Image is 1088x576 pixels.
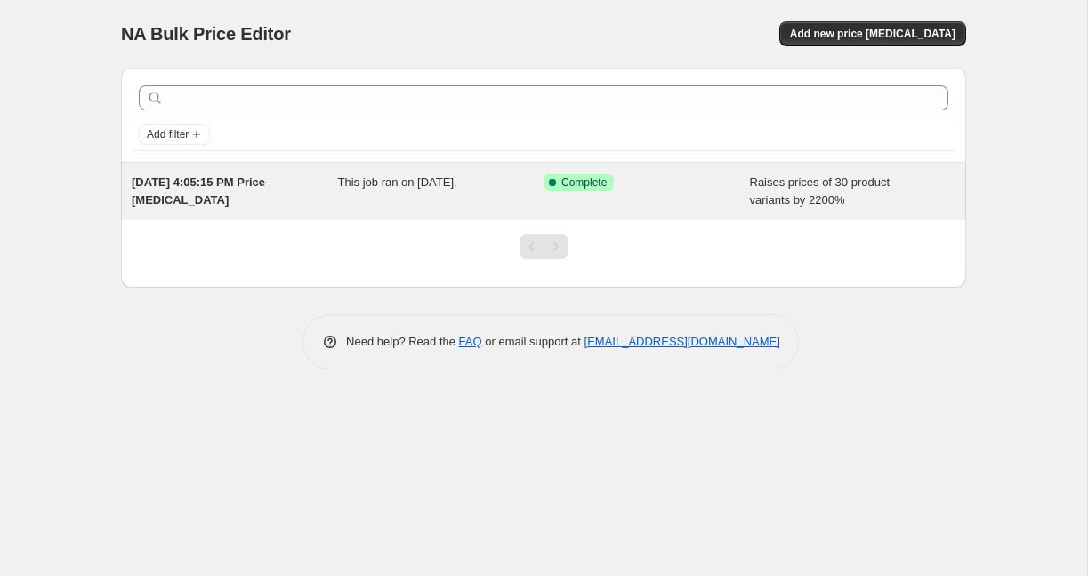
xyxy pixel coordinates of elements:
[147,127,189,142] span: Add filter
[584,335,780,348] a: [EMAIL_ADDRESS][DOMAIN_NAME]
[139,124,210,145] button: Add filter
[121,24,291,44] span: NA Bulk Price Editor
[520,234,568,259] nav: Pagination
[779,21,966,46] button: Add new price [MEDICAL_DATA]
[338,175,457,189] span: This job ran on [DATE].
[132,175,265,207] span: [DATE] 4:05:15 PM Price [MEDICAL_DATA]
[482,335,584,348] span: or email support at
[750,175,891,207] span: Raises prices of 30 product variants by 2200%
[790,27,955,41] span: Add new price [MEDICAL_DATA]
[346,335,459,348] span: Need help? Read the
[459,335,482,348] a: FAQ
[561,175,607,190] span: Complete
